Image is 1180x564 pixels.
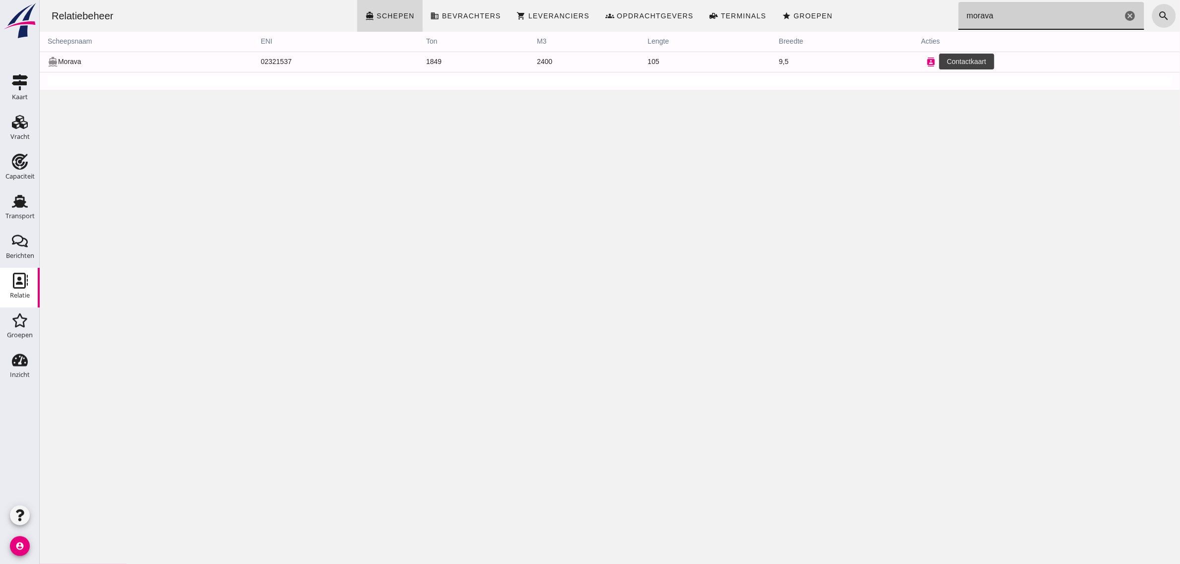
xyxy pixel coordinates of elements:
td: 02321537 [213,52,379,72]
i: directions_boat [8,57,18,67]
td: 9,5 [731,52,874,72]
div: Relatie [10,292,30,299]
span: Opdrachtgevers [577,12,654,20]
i: search [1118,10,1130,22]
div: Transport [5,213,35,219]
span: Groepen [753,12,793,20]
th: ton [379,32,489,52]
th: acties [874,32,1140,52]
td: 2400 [489,52,600,72]
div: Kaart [12,94,28,100]
th: m3 [489,32,600,52]
div: Vracht [10,133,30,140]
i: shopping_cart [477,11,486,20]
i: front_loader [670,11,679,20]
div: Inzicht [10,372,30,378]
div: Groepen [7,332,33,338]
img: logo-small.a267ee39.svg [2,2,38,39]
i: contacts [887,58,896,66]
i: Wis Zoeken... [1085,10,1097,22]
th: breedte [731,32,874,52]
i: groups [566,11,575,20]
span: Terminals [681,12,727,20]
span: Schepen [336,12,375,20]
span: Leveranciers [488,12,550,20]
i: account_circle [10,536,30,556]
th: ENI [213,32,379,52]
i: star [742,11,751,20]
th: lengte [600,32,732,52]
div: Capaciteit [5,173,35,180]
div: Berichten [6,252,34,259]
i: business [391,11,400,20]
i: attach_file [927,58,936,66]
i: directions_boat [326,11,334,20]
span: Bevrachters [402,12,461,20]
td: 105 [600,52,732,72]
div: Relatiebeheer [4,9,82,23]
td: 1849 [379,52,489,72]
i: edit [907,58,916,66]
